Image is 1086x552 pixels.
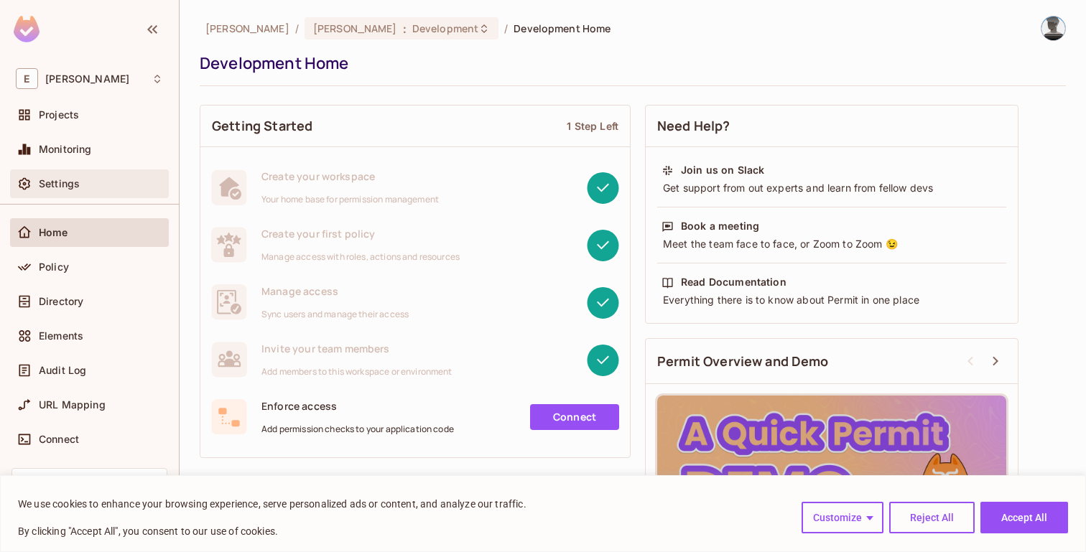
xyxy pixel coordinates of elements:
span: : [402,23,407,34]
span: Directory [39,296,83,307]
span: Manage access [261,284,409,298]
span: Add members to this workspace or environment [261,366,452,378]
span: Development [412,22,478,35]
span: Getting Started [212,117,312,135]
div: Meet the team face to face, or Zoom to Zoom 😉 [662,237,1002,251]
a: Connect [530,404,619,430]
div: Development Home [200,52,1059,74]
span: Permit Overview and Demo [657,352,829,370]
span: Add permission checks to your application code [261,424,454,435]
span: Projects [39,109,79,121]
span: Need Help? [657,117,730,135]
span: Invite your team members [261,342,452,355]
li: / [295,22,299,35]
div: Everything there is to know about Permit in one place [662,293,1002,307]
span: Create your first policy [261,227,460,240]
span: Development Home [514,22,611,35]
button: Customize [802,502,883,533]
span: [PERSON_NAME] [313,22,397,35]
div: Join us on Slack [681,163,764,177]
span: Sync users and manage their access [261,309,409,320]
span: Manage access with roles, actions and resources [261,251,460,263]
span: Elements [39,330,83,342]
span: the active workspace [205,22,289,35]
div: Read Documentation [681,275,786,289]
div: Book a meeting [681,219,759,233]
span: E [16,68,38,89]
span: Audit Log [39,365,86,376]
span: Connect [39,434,79,445]
span: Policy [39,261,69,273]
span: Create your workspace [261,169,439,183]
span: Monitoring [39,144,92,155]
p: We use cookies to enhance your browsing experience, serve personalized ads or content, and analyz... [18,495,526,513]
li: / [504,22,508,35]
span: URL Mapping [39,399,106,411]
button: Reject All [889,502,975,533]
span: Settings [39,178,80,190]
img: Bart Koning [1041,17,1065,40]
span: Enforce access [261,399,454,413]
p: By clicking "Accept All", you consent to our use of cookies. [18,523,526,540]
div: Get support from out experts and learn from fellow devs [662,181,1002,195]
button: Accept All [980,502,1068,533]
span: Your home base for permission management [261,194,439,205]
div: 1 Step Left [567,119,618,133]
span: Home [39,227,68,238]
img: SReyMgAAAABJRU5ErkJggg== [14,16,40,42]
span: Workspace: engram [45,73,129,85]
